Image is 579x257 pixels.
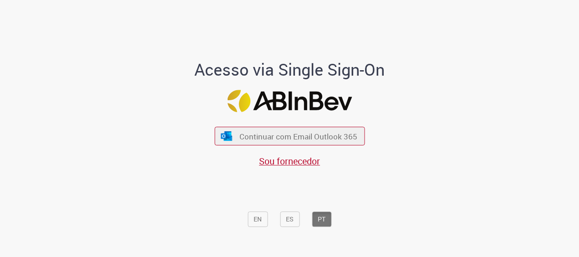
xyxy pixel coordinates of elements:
[239,131,357,142] span: Continuar com Email Outlook 365
[220,131,233,141] img: ícone Azure/Microsoft 360
[227,90,352,112] img: Logo ABInBev
[280,211,300,227] button: ES
[248,211,268,227] button: EN
[163,61,416,79] h1: Acesso via Single Sign-On
[312,211,331,227] button: PT
[259,155,320,168] a: Sou fornecedor
[214,127,365,145] button: ícone Azure/Microsoft 360 Continuar com Email Outlook 365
